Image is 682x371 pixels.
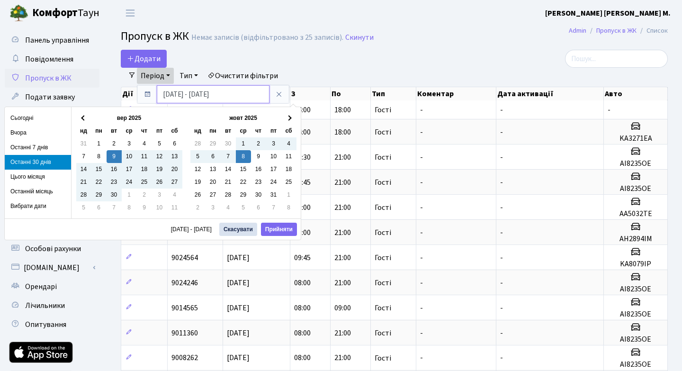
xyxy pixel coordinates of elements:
td: 29 [206,137,221,150]
li: Останні 7 днів [5,140,71,155]
td: 3 [152,189,167,201]
td: 13 [206,163,221,176]
td: 24 [122,176,137,189]
td: 9 [251,150,266,163]
a: Очистити фільтри [204,68,282,84]
td: 23 [251,176,266,189]
td: 8 [236,150,251,163]
a: Тип [176,68,202,84]
h5: AH2894IM [608,235,664,244]
td: 17 [266,163,281,176]
td: 28 [76,189,91,201]
span: 21:00 [334,278,351,288]
th: Авто [604,87,668,100]
button: Переключити навігацію [118,5,142,21]
td: 6 [91,201,107,214]
a: Додати [121,50,167,68]
h5: AI8235OE [608,159,664,168]
span: - [420,202,423,213]
input: Пошук... [565,50,668,68]
span: - [420,105,423,115]
span: - [500,278,503,288]
span: Повідомлення [25,54,73,64]
td: 12 [152,150,167,163]
td: 14 [76,163,91,176]
span: - [500,202,503,213]
td: 22 [236,176,251,189]
span: Особові рахунки [25,244,81,254]
b: [PERSON_NAME] [PERSON_NAME] М. [545,8,671,18]
th: чт [137,125,152,137]
span: 9024564 [171,253,198,263]
h5: AI8235OE [608,285,664,294]
td: 8 [91,150,107,163]
span: - [420,328,423,338]
td: 27 [167,176,182,189]
span: 21:00 [334,152,351,163]
td: 26 [152,176,167,189]
a: [DOMAIN_NAME] [5,258,99,277]
td: 1 [122,189,137,201]
span: Таун [32,5,99,21]
a: [PERSON_NAME] [PERSON_NAME] М. [545,8,671,19]
span: Подати заявку [25,92,75,102]
th: ср [122,125,137,137]
span: - [500,127,503,137]
td: 31 [76,137,91,150]
td: 6 [251,201,266,214]
td: 11 [281,150,296,163]
li: Останні 30 днів [5,155,71,170]
span: - [420,227,423,238]
td: 18 [281,163,296,176]
td: 5 [76,201,91,214]
span: Гості [375,254,391,262]
td: 16 [107,163,122,176]
span: 21:00 [334,227,351,238]
th: нд [76,125,91,137]
span: [DATE] [227,105,250,115]
span: Гості [375,229,391,236]
a: Пропуск в ЖК [596,26,637,36]
span: 21:00 [334,328,351,338]
span: [DATE] - [DATE] [171,226,215,232]
th: жовт 2025 [206,112,281,125]
h5: AA5032TE [608,209,664,218]
span: 08:00 [294,278,311,288]
li: Список [637,26,668,36]
span: [DATE] [227,253,250,263]
td: 18 [137,163,152,176]
td: 20 [167,163,182,176]
span: 9011360 [171,328,198,338]
span: 9024246 [171,278,198,288]
td: 1 [91,137,107,150]
td: 22 [91,176,107,189]
td: 9 [137,201,152,214]
span: - [500,353,503,363]
span: - [500,152,503,163]
td: 24 [266,176,281,189]
td: 10 [152,201,167,214]
td: 27 [206,189,221,201]
span: Гості [375,204,391,211]
th: вер 2025 [91,112,167,125]
h5: AI8235OE [608,360,664,369]
li: Сьогодні [5,111,71,126]
span: 08:00 [294,353,311,363]
span: 21:00 [334,253,351,263]
th: нд [190,125,206,137]
span: 08:00 [294,303,311,313]
span: Пропуск в ЖК [25,73,72,83]
span: 21:00 [334,202,351,213]
button: Прийняти [261,223,297,236]
td: 21 [76,176,91,189]
h5: KA8079IP [608,260,664,269]
span: - [500,227,503,238]
td: 23 [107,176,122,189]
span: 9014565 [171,303,198,313]
span: 14:00 [294,127,311,137]
span: 08:30 [294,152,311,163]
td: 26 [190,189,206,201]
td: 11 [137,150,152,163]
span: Гості [375,304,391,312]
td: 28 [190,137,206,150]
